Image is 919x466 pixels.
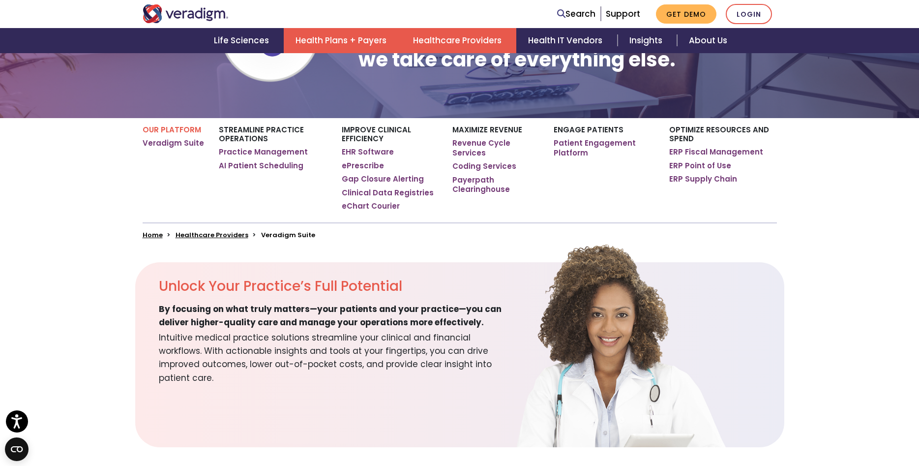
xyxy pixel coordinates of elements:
[452,138,538,157] a: Revenue Cycle Services
[669,174,737,184] a: ERP Supply Chain
[606,8,640,20] a: Support
[159,278,514,295] h2: Unlock Your Practice’s Full Potential
[342,201,400,211] a: eChart Courier
[452,175,538,194] a: Payerpath Clearinghouse
[219,161,303,171] a: AI Patient Scheduling
[496,243,742,447] img: solution-provider-potential.png
[557,7,595,21] a: Search
[202,28,284,53] a: Life Sciences
[342,147,394,157] a: EHR Software
[656,4,716,24] a: Get Demo
[669,161,731,171] a: ERP Point of Use
[452,161,516,171] a: Coding Services
[516,28,617,53] a: Health IT Vendors
[726,4,772,24] a: Login
[342,161,384,171] a: ePrescribe
[219,147,308,157] a: Practice Management
[143,138,204,148] a: Veradigm Suite
[669,147,763,157] a: ERP Fiscal Management
[554,138,654,157] a: Patient Engagement Platform
[677,28,739,53] a: About Us
[730,395,907,454] iframe: Drift Chat Widget
[159,329,514,385] span: Intuitive medical practice solutions streamline your clinical and financial workflows. With actio...
[284,28,401,53] a: Health Plans + Payers
[159,303,514,329] span: By focusing on what truly matters—your patients and your practice—you can deliver higher-quality ...
[176,230,248,240] a: Healthcare Providers
[358,24,676,71] h1: You take care of your patients, we take care of everything else.
[618,28,677,53] a: Insights
[342,174,424,184] a: Gap Closure Alerting
[143,4,229,23] img: Veradigm logo
[5,437,29,461] button: Open CMP widget
[401,28,516,53] a: Healthcare Providers
[342,188,434,198] a: Clinical Data Registries
[143,230,163,240] a: Home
